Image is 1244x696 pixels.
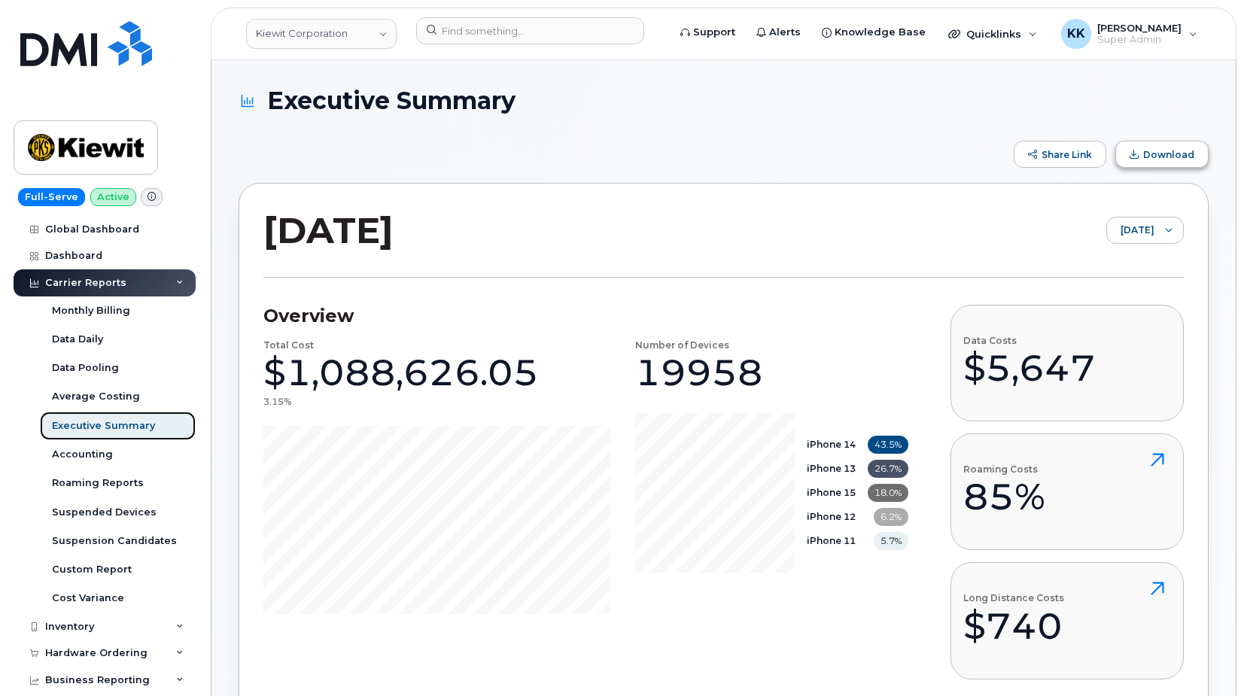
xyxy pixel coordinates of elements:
button: Share Link [1014,141,1106,168]
b: iPhone 14 [807,439,856,450]
button: Download [1115,141,1209,168]
div: $5,647 [963,345,1096,391]
iframe: Messenger Launcher [1179,631,1233,685]
div: 19958 [635,350,763,395]
b: iPhone 12 [807,511,856,522]
h3: Overview [263,305,908,327]
div: $1,088,626.05 [263,350,539,395]
h4: Total Cost [263,340,314,350]
h4: Roaming Costs [963,464,1045,474]
h2: [DATE] [263,208,394,253]
h4: Data Costs [963,336,1096,345]
span: August 2025 [1107,217,1154,245]
div: $740 [963,603,1064,649]
span: 5.7% [874,532,908,550]
button: Long Distance Costs$740 [950,562,1184,679]
span: 6.2% [874,508,908,526]
span: Executive Summary [267,87,516,114]
b: iPhone 15 [807,487,856,498]
h4: Number of Devices [635,340,729,350]
b: iPhone 13 [807,463,856,474]
span: 26.7% [868,460,908,478]
h4: Long Distance Costs [963,593,1064,603]
span: Share Link [1042,149,1092,160]
b: iPhone 11 [807,535,856,546]
div: 85% [963,474,1045,519]
span: 43.5% [868,436,908,454]
span: 18.0% [868,484,908,502]
span: Download [1143,149,1194,160]
button: Roaming Costs85% [950,433,1184,550]
div: 3.15% [263,395,291,408]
